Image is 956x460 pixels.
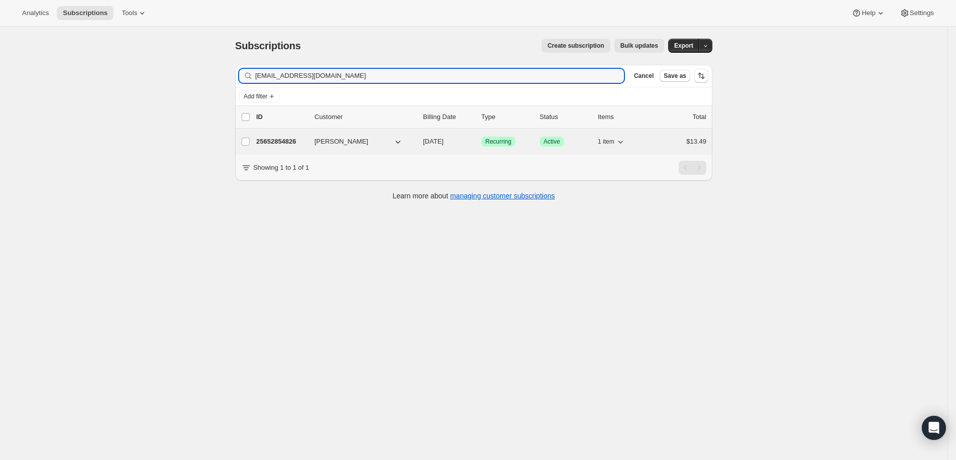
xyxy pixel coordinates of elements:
[674,42,693,50] span: Export
[598,112,648,122] div: Items
[548,42,604,50] span: Create subscription
[122,9,137,17] span: Tools
[686,138,706,145] span: $13.49
[256,137,306,147] p: 25652854826
[450,192,555,200] a: managing customer subscriptions
[256,112,306,122] p: ID
[544,138,560,146] span: Active
[910,9,934,17] span: Settings
[239,90,279,102] button: Add filter
[423,112,473,122] p: Billing Date
[314,112,415,122] p: Customer
[598,135,625,149] button: 1 item
[256,112,706,122] div: IDCustomerBilling DateTypeStatusItemsTotal
[598,138,614,146] span: 1 item
[540,112,590,122] p: Status
[116,6,153,20] button: Tools
[253,163,309,173] p: Showing 1 to 1 of 1
[634,72,654,80] span: Cancel
[922,416,946,440] div: Open Intercom Messenger
[57,6,114,20] button: Subscriptions
[314,137,368,147] span: [PERSON_NAME]
[630,70,658,82] button: Cancel
[481,112,532,122] div: Type
[614,39,664,53] button: Bulk updates
[862,9,875,17] span: Help
[668,39,699,53] button: Export
[664,72,686,80] span: Save as
[845,6,891,20] button: Help
[542,39,610,53] button: Create subscription
[894,6,940,20] button: Settings
[16,6,55,20] button: Analytics
[423,138,444,145] span: [DATE]
[660,70,690,82] button: Save as
[308,134,409,150] button: [PERSON_NAME]
[485,138,511,146] span: Recurring
[256,135,706,149] div: 25652854826[PERSON_NAME][DATE]SuccessRecurringSuccessActive1 item$13.49
[694,69,708,83] button: Sort the results
[235,40,301,51] span: Subscriptions
[22,9,49,17] span: Analytics
[393,191,555,201] p: Learn more about
[255,69,624,83] input: Filter subscribers
[244,92,267,100] span: Add filter
[620,42,658,50] span: Bulk updates
[679,161,706,175] nav: Pagination
[693,112,706,122] p: Total
[63,9,108,17] span: Subscriptions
